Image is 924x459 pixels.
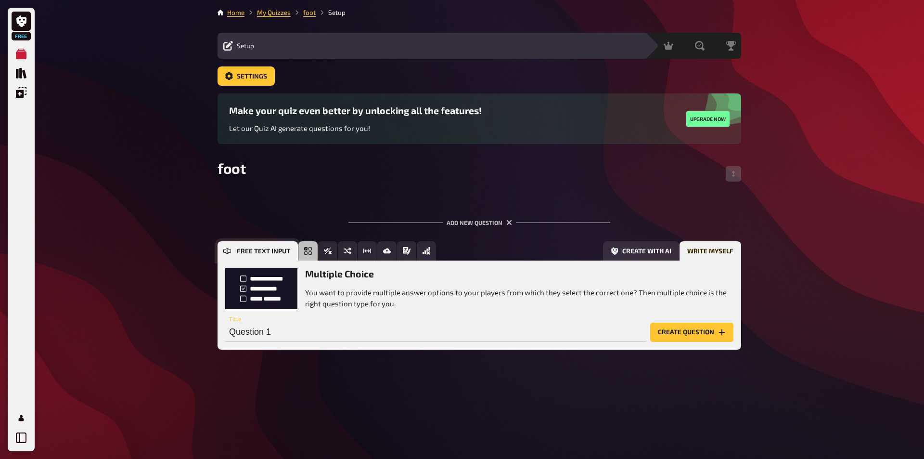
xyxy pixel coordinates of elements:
[229,124,370,132] span: Let our Quiz AI generate questions for you!
[298,241,318,261] button: Multiple Choice
[229,105,482,116] h3: Make your quiz even better by unlocking all the features!
[348,204,610,234] div: Add new question
[12,83,31,102] a: Overlays
[237,248,290,255] span: Free Text Input
[227,8,244,17] li: Home
[12,64,31,83] a: Quiz Library
[218,241,298,261] button: Free Text Input
[397,241,416,261] button: Prose (Long text)
[305,287,733,309] p: You want to provide multiple answer options to your players from which they select the correct on...
[291,8,316,17] li: foot
[227,9,244,16] a: Home
[680,241,741,261] button: Write myself
[13,33,30,39] span: Free
[218,66,275,86] a: Settings
[338,241,357,261] button: Sorting Question
[686,111,730,127] button: Upgrade now
[316,8,346,17] li: Setup
[237,42,254,50] span: Setup
[318,241,337,261] button: True / False
[12,44,31,64] a: My Quizzes
[603,241,679,261] button: Create with AI
[650,323,733,342] button: Create question
[257,9,291,16] a: My Quizzes
[12,408,31,428] a: My Account
[305,268,733,279] h3: Multiple Choice
[417,241,436,261] button: Offline Question
[377,241,397,261] button: Image Answer
[358,241,377,261] button: Estimation Question
[218,159,245,177] span: foot
[303,9,316,16] a: foot
[225,323,646,342] input: Title
[726,166,741,182] button: Change Order
[244,8,291,17] li: My Quizzes
[237,73,267,80] span: Settings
